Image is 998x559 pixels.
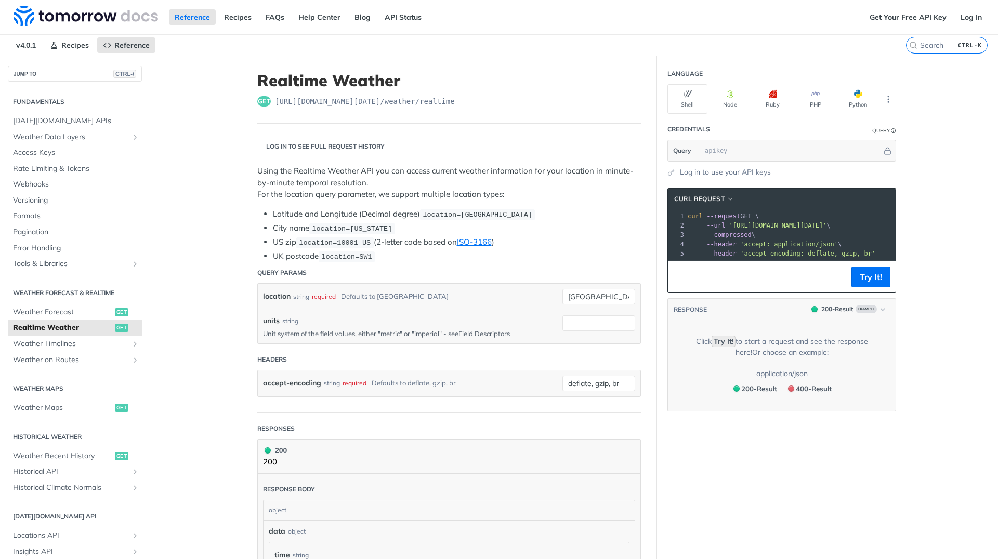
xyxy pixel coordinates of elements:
span: Pagination [13,227,139,237]
span: 400 - Result [796,384,832,393]
button: Show subpages for Historical Climate Normals [131,484,139,492]
button: 200200-Result [728,382,781,395]
span: 'accept: application/json' [740,241,838,248]
a: Log in to use your API keys [680,167,771,178]
button: Show subpages for Insights API [131,548,139,556]
a: Log In [955,9,988,25]
span: location=SW1 [321,253,372,261]
button: Show subpages for Weather Data Layers [131,133,139,141]
button: PHP [795,84,835,114]
a: Realtime Weatherget [8,320,142,336]
div: Defaults to [GEOGRAPHIC_DATA] [341,289,449,304]
button: JUMP TOCTRL-/ [8,66,142,82]
span: Query [673,146,691,155]
a: API Status [379,9,427,25]
span: Historical API [13,467,128,477]
span: Rate Limiting & Tokens [13,164,139,174]
div: 2 [668,221,686,230]
a: Help Center [293,9,346,25]
label: accept-encoding [263,376,321,391]
button: More Languages [881,91,896,107]
div: Click to start a request and see the response here! Or choose an example: [684,336,880,358]
span: location=[US_STATE] [312,225,392,233]
a: ISO-3166 [457,237,492,247]
a: Historical APIShow subpages for Historical API [8,464,142,480]
span: Webhooks [13,179,139,190]
div: Query [872,127,890,135]
span: --header [706,250,737,257]
span: https://api.tomorrow.io/v4/weather/realtime [275,96,455,107]
i: Information [891,128,896,134]
span: \ [688,241,842,248]
button: Hide [882,145,893,156]
span: Weather Recent History [13,451,112,461]
label: location [263,289,291,304]
a: Weather Mapsget [8,400,142,416]
span: --request [706,212,740,220]
a: Weather Forecastget [8,304,142,320]
span: cURL Request [674,194,725,204]
div: 5 [668,249,686,258]
div: QueryInformation [872,127,896,135]
button: Node [710,84,750,114]
span: '[URL][DOMAIN_NAME][DATE]' [729,222,826,229]
div: 3 [668,230,686,239]
div: 200 - Result [821,304,853,314]
span: location=10001 US [299,239,371,247]
input: apikey [700,140,882,161]
a: Weather on RoutesShow subpages for Weather on Routes [8,352,142,368]
span: Tools & Libraries [13,259,128,269]
span: 200 [733,385,740,392]
svg: Search [909,41,917,49]
span: Formats [13,211,139,221]
div: Credentials [667,125,710,134]
a: Reference [97,37,155,53]
h2: [DATE][DOMAIN_NAME] API [8,512,142,521]
h2: Weather Forecast & realtime [8,288,142,298]
span: --compressed [706,231,752,238]
span: Weather Timelines [13,339,128,349]
a: Error Handling [8,241,142,256]
span: get [115,404,128,412]
span: get [115,324,128,332]
h2: Fundamentals [8,97,142,107]
div: application/json [756,368,808,379]
button: Python [838,84,878,114]
div: required [312,289,336,304]
a: Get Your Free API Key [864,9,952,25]
li: Latitude and Longitude (Decimal degree) [273,208,641,220]
div: Defaults to deflate, gzip, br [372,376,456,391]
button: Query [668,140,697,161]
div: Language [667,69,703,78]
div: required [343,376,366,391]
a: Blog [349,9,376,25]
button: Show subpages for Weather Timelines [131,340,139,348]
li: City name [273,222,641,234]
button: Show subpages for Tools & Libraries [131,260,139,268]
span: 'accept-encoding: deflate, gzip, br' [740,250,875,257]
button: Ruby [753,84,793,114]
a: Field Descriptors [458,329,510,338]
kbd: CTRL-K [955,40,984,50]
a: Rate Limiting & Tokens [8,161,142,177]
button: Show subpages for Historical API [131,468,139,476]
a: Reference [169,9,216,25]
a: Weather Recent Historyget [8,448,142,464]
button: Show subpages for Locations API [131,531,139,540]
div: 4 [668,239,686,249]
span: get [115,308,128,316]
span: Weather Data Layers [13,132,128,142]
div: Headers [257,355,287,364]
code: Try It! [712,336,736,347]
span: curl [688,212,703,220]
a: Pagination [8,224,142,240]
span: \ [688,222,831,229]
h1: Realtime Weather [257,71,641,90]
span: 200 - Result [741,384,777,393]
a: Access Keys [8,145,142,161]
span: Historical Climate Normals [13,483,128,493]
a: Locations APIShow subpages for Locations API [8,528,142,543]
span: 400 [788,385,794,392]
span: data [269,526,285,537]
div: Query Params [257,268,307,277]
